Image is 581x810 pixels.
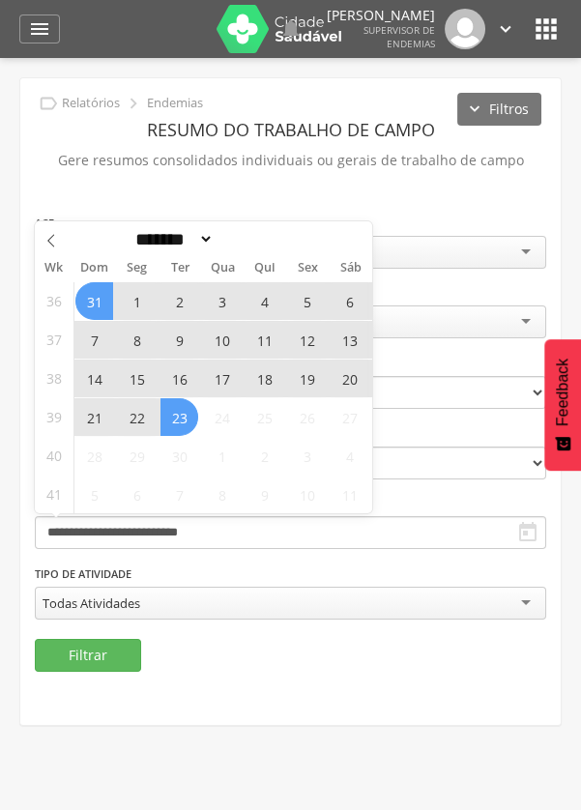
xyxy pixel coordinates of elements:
span: 36 [46,282,62,320]
i:  [38,93,59,114]
span: Qui [244,262,286,275]
span: Qua [201,262,244,275]
span: 41 [46,476,62,513]
a:  [19,14,60,43]
input: Year [214,229,277,249]
span: Setembro 21, 2025 [75,398,113,436]
span: Outubro 11, 2025 [331,476,368,513]
span: Setembro 18, 2025 [246,360,283,397]
button: Filtros [457,93,541,126]
span: Setembro 2, 2025 [160,282,198,320]
i:  [495,18,516,40]
label: ACE [35,216,54,231]
span: Outubro 4, 2025 [331,437,368,475]
div: Todas Atividades [43,594,140,612]
span: 38 [46,360,62,397]
span: Sex [286,262,329,275]
label: Tipo de Atividade [35,566,131,582]
span: Outubro 2, 2025 [246,437,283,475]
header: Resumo do Trabalho de Campo [35,112,546,147]
span: Supervisor de Endemias [363,23,435,50]
span: Setembro 5, 2025 [288,282,326,320]
span: Outubro 3, 2025 [288,437,326,475]
i:  [28,17,51,41]
span: Setembro 11, 2025 [246,321,283,359]
span: Setembro 26, 2025 [288,398,326,436]
span: Setembro 19, 2025 [288,360,326,397]
span: Outubro 9, 2025 [246,476,283,513]
span: 39 [46,398,62,436]
span: Outubro 5, 2025 [75,476,113,513]
span: Setembro 15, 2025 [118,360,156,397]
span: 37 [46,321,62,359]
span: Setembro 10, 2025 [203,321,241,359]
span: Setembro 6, 2025 [331,282,368,320]
span: Setembro 8, 2025 [118,321,156,359]
span: Dom [73,262,116,275]
span: Outubro 8, 2025 [203,476,241,513]
span: Setembro 3, 2025 [203,282,241,320]
span: Setembro 17, 2025 [203,360,241,397]
a:  [495,9,516,49]
span: Wk [35,254,73,281]
span: Setembro 20, 2025 [331,360,368,397]
p: Gere resumos consolidados individuais ou gerais de trabalho de campo [35,147,546,174]
span: Setembro 22, 2025 [118,398,156,436]
span: Setembro 9, 2025 [160,321,198,359]
span: Feedback [554,359,571,426]
i:  [123,93,144,114]
span: Setembro 23, 2025 [160,398,198,436]
span: Outubro 6, 2025 [118,476,156,513]
span: Setembro 12, 2025 [288,321,326,359]
p: Relatórios [62,96,120,111]
span: Setembro 4, 2025 [246,282,283,320]
span: Setembro 13, 2025 [331,321,368,359]
span: Ter [159,262,201,275]
span: Sáb [330,262,372,275]
span: Outubro 7, 2025 [160,476,198,513]
span: Outubro 1, 2025 [203,437,241,475]
i:  [279,17,303,41]
p: Endemias [147,96,203,111]
span: Setembro 24, 2025 [203,398,241,436]
i:  [531,14,562,44]
span: Setembro 30, 2025 [160,437,198,475]
span: Setembro 1, 2025 [118,282,156,320]
span: Outubro 10, 2025 [288,476,326,513]
a:  [279,9,303,49]
button: Feedback - Mostrar pesquisa [544,339,581,471]
span: Agosto 31, 2025 [75,282,113,320]
span: Setembro 29, 2025 [118,437,156,475]
i:  [516,521,539,544]
span: Setembro 16, 2025 [160,360,198,397]
span: Setembro 27, 2025 [331,398,368,436]
select: Month [130,229,215,249]
span: 40 [46,437,62,475]
span: Setembro 25, 2025 [246,398,283,436]
span: Setembro 28, 2025 [75,437,113,475]
button: Filtrar [35,639,141,672]
span: Seg [116,262,159,275]
span: Setembro 14, 2025 [75,360,113,397]
p: [PERSON_NAME] [327,9,435,22]
span: Setembro 7, 2025 [75,321,113,359]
